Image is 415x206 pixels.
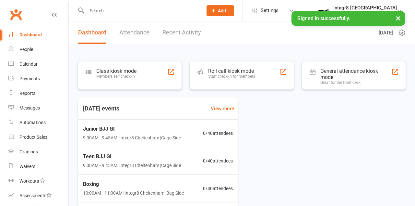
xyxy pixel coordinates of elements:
[19,149,38,154] div: Gradings
[8,101,68,115] a: Messages
[208,74,255,79] div: Staff check-in for members
[211,105,234,112] a: View more
[261,3,279,18] span: Settings
[83,189,184,197] span: 10:00AM - 11:00AM | Integr8 Cheltenham | Bag Side
[8,86,68,101] a: Reports
[379,29,393,37] span: [DATE]
[96,68,136,74] div: Class kiosk mode
[19,32,42,37] div: Dashboard
[83,134,181,141] span: 9:00AM - 9:45AM | Integr8 Cheltenham | Cage Side
[19,105,40,110] div: Messages
[320,68,392,80] div: General attendance kiosk mode
[8,115,68,130] a: Automations
[8,174,68,188] a: Workouts
[96,74,136,79] div: Members self check-in
[203,185,233,192] span: 0 / 40 attendees
[317,4,330,17] img: thumb_image1744271085.png
[78,21,106,44] a: Dashboard
[207,5,234,16] button: Add
[83,125,181,133] span: Junior BJJ GI
[218,8,226,13] span: Add
[8,57,68,71] a: Calendar
[19,61,38,67] div: Calendar
[19,135,47,140] div: Product Sales
[85,6,198,15] input: Search...
[8,145,68,159] a: Gradings
[8,130,68,145] a: Product Sales
[8,28,68,42] a: Dashboard
[392,11,404,25] button: ×
[8,42,68,57] a: People
[320,80,392,85] div: Great for the front desk
[297,15,350,21] span: Signed in successfully.
[83,152,181,161] span: Teen BJJ GI
[333,5,397,11] div: Integr8 [GEOGRAPHIC_DATA]
[8,71,68,86] a: Payments
[203,130,233,137] span: 0 / 40 attendees
[83,162,181,169] span: 9:00AM - 9:45AM | Integr8 Cheltenham | Cage Side
[162,21,201,44] a: Recent Activity
[333,11,397,17] div: Integr8 [GEOGRAPHIC_DATA]
[19,120,46,125] div: Automations
[203,157,233,164] span: 0 / 40 attendees
[19,91,35,96] div: Reports
[78,103,124,114] h3: [DATE] events
[8,159,68,174] a: Waivers
[19,76,40,81] div: Payments
[19,178,39,184] div: Workouts
[83,180,184,188] span: Boxing
[208,68,255,74] div: Roll call kiosk mode
[19,164,35,169] div: Waivers
[8,188,68,203] a: Assessments
[8,6,24,23] a: Clubworx
[19,47,33,52] div: People
[119,21,149,44] a: Attendance
[19,193,52,198] div: Assessments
